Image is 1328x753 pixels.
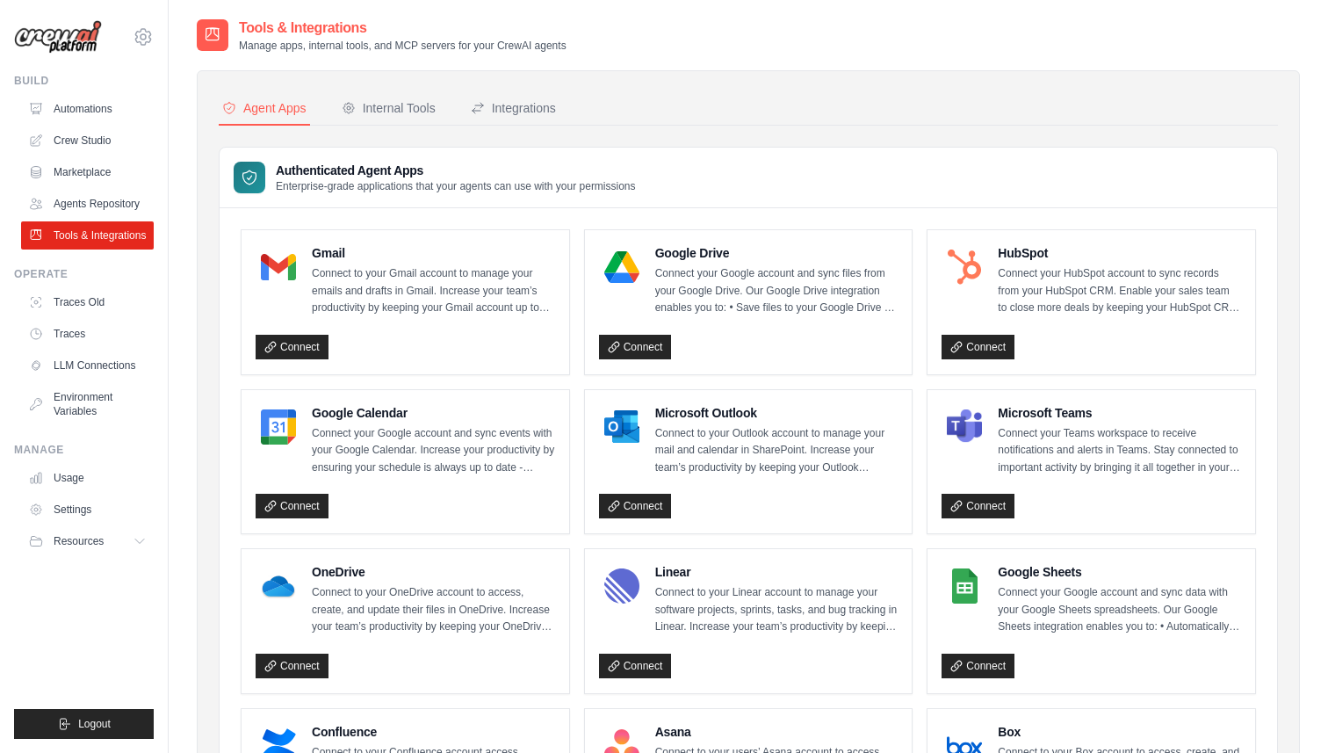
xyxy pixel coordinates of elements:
a: Settings [21,496,154,524]
div: Manage [14,443,154,457]
a: Automations [21,95,154,123]
h4: Microsoft Teams [998,404,1241,422]
img: Gmail Logo [261,250,296,285]
a: Marketplace [21,158,154,186]
h4: Linear [655,563,899,581]
a: Tools & Integrations [21,221,154,250]
p: Connect your Google account and sync events with your Google Calendar. Increase your productivity... [312,425,555,477]
button: Internal Tools [338,92,439,126]
h4: Microsoft Outlook [655,404,899,422]
a: Connect [256,654,328,678]
p: Connect your Google account and sync data with your Google Sheets spreadsheets. Our Google Sheets... [998,584,1241,636]
a: Traces [21,320,154,348]
a: Connect [599,335,672,359]
a: Connect [942,335,1014,359]
h4: Box [998,723,1241,741]
img: Linear Logo [604,568,639,604]
span: Resources [54,534,104,548]
h4: Google Drive [655,244,899,262]
h4: HubSpot [998,244,1241,262]
a: Crew Studio [21,127,154,155]
div: Integrations [471,99,556,117]
button: Resources [21,527,154,555]
a: Connect [599,654,672,678]
span: Logout [78,717,111,731]
h3: Authenticated Agent Apps [276,162,636,179]
p: Connect to your Outlook account to manage your mail and calendar in SharePoint. Increase your tea... [655,425,899,477]
a: Traces Old [21,288,154,316]
h4: Asana [655,723,899,741]
div: Internal Tools [342,99,436,117]
h2: Tools & Integrations [239,18,567,39]
a: Usage [21,464,154,492]
button: Integrations [467,92,559,126]
a: Connect [256,494,328,518]
img: Google Drive Logo [604,250,639,285]
img: Logo [14,20,102,54]
p: Connect to your Linear account to manage your software projects, sprints, tasks, and bug tracking... [655,584,899,636]
div: Build [14,74,154,88]
img: Microsoft Outlook Logo [604,409,639,445]
img: Google Sheets Logo [947,568,982,604]
p: Enterprise-grade applications that your agents can use with your permissions [276,179,636,193]
img: OneDrive Logo [261,568,296,604]
a: Environment Variables [21,383,154,425]
p: Connect your Teams workspace to receive notifications and alerts in Teams. Stay connected to impo... [998,425,1241,477]
div: Operate [14,267,154,281]
button: Agent Apps [219,92,310,126]
a: Connect [942,654,1014,678]
a: Connect [599,494,672,518]
h4: OneDrive [312,563,555,581]
a: Connect [942,494,1014,518]
img: HubSpot Logo [947,250,982,285]
div: Agent Apps [222,99,307,117]
a: Connect [256,335,328,359]
h4: Google Sheets [998,563,1241,581]
img: Google Calendar Logo [261,409,296,445]
button: Logout [14,709,154,739]
h4: Gmail [312,244,555,262]
p: Connect your Google account and sync files from your Google Drive. Our Google Drive integration e... [655,265,899,317]
p: Connect your HubSpot account to sync records from your HubSpot CRM. Enable your sales team to clo... [998,265,1241,317]
p: Manage apps, internal tools, and MCP servers for your CrewAI agents [239,39,567,53]
img: Microsoft Teams Logo [947,409,982,445]
h4: Google Calendar [312,404,555,422]
a: Agents Repository [21,190,154,218]
p: Connect to your Gmail account to manage your emails and drafts in Gmail. Increase your team’s pro... [312,265,555,317]
h4: Confluence [312,723,555,741]
a: LLM Connections [21,351,154,380]
p: Connect to your OneDrive account to access, create, and update their files in OneDrive. Increase ... [312,584,555,636]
